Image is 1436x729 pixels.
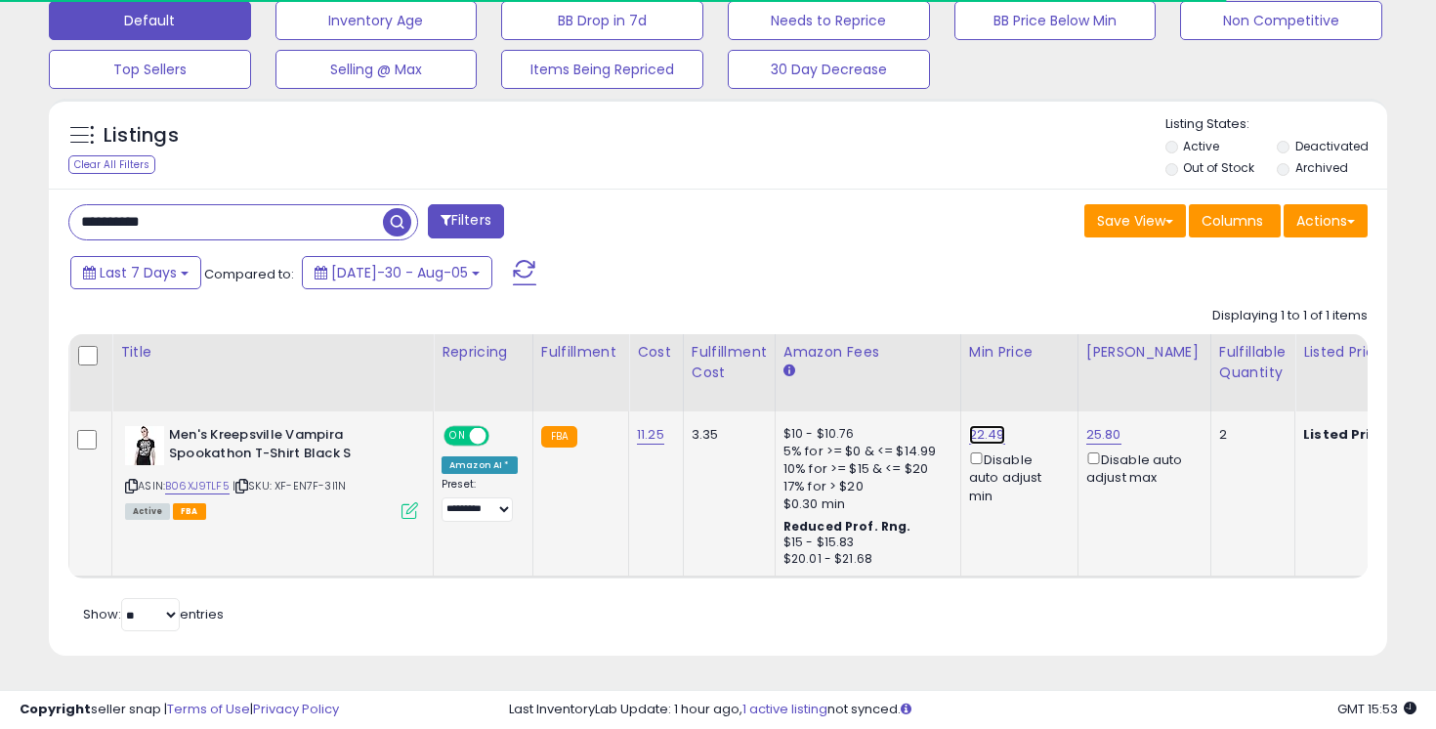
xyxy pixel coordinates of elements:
button: 30 Day Decrease [728,50,930,89]
a: 1 active listing [742,700,827,718]
div: 3.35 [692,426,760,444]
button: Inventory Age [275,1,478,40]
div: Cost [637,342,675,363]
div: Repricing [442,342,525,363]
button: Last 7 Days [70,256,201,289]
button: [DATE]-30 - Aug-05 [302,256,492,289]
span: Columns [1202,211,1263,231]
button: Top Sellers [49,50,251,89]
div: Last InventoryLab Update: 1 hour ago, not synced. [509,701,1417,719]
button: BB Drop in 7d [501,1,703,40]
div: seller snap | | [20,701,339,719]
div: Fulfillment [541,342,620,363]
a: 22.49 [969,425,1005,445]
button: Non Competitive [1180,1,1382,40]
span: | SKU: XF-EN7F-3I1N [232,478,346,493]
button: Columns [1189,204,1281,237]
label: Deactivated [1295,138,1369,154]
button: Default [49,1,251,40]
button: Needs to Reprice [728,1,930,40]
div: 10% for >= $15 & <= $20 [783,460,946,478]
b: Reduced Prof. Rng. [783,518,911,535]
span: ON [445,428,470,445]
img: 41uOL9cBq9L._SL40_.jpg [125,426,164,465]
button: Actions [1284,204,1368,237]
div: Amazon AI * [442,456,518,474]
div: $15 - $15.83 [783,535,946,551]
div: $0.30 min [783,495,946,513]
div: Disable auto adjust max [1086,449,1196,487]
div: 5% for >= $0 & <= $14.99 [783,443,946,460]
div: Preset: [442,478,518,522]
a: 25.80 [1086,425,1121,445]
strong: Copyright [20,700,91,718]
div: ASIN: [125,426,418,517]
div: Title [120,342,425,363]
div: Fulfillment Cost [692,342,767,383]
a: Privacy Policy [253,700,339,718]
span: OFF [486,428,518,445]
span: [DATE]-30 - Aug-05 [331,263,468,282]
label: Out of Stock [1183,159,1254,176]
b: Listed Price: [1303,425,1392,444]
button: Filters [428,204,504,238]
div: Amazon Fees [783,342,952,363]
div: $20.01 - $21.68 [783,551,946,568]
div: 17% for > $20 [783,478,946,495]
button: Save View [1084,204,1186,237]
a: 11.25 [637,425,664,445]
small: Amazon Fees. [783,363,795,380]
h5: Listings [104,122,179,150]
b: Men's Kreepsville Vampira Spookathon T-Shirt Black S [169,426,406,467]
label: Archived [1295,159,1348,176]
div: 2 [1219,426,1280,444]
p: Listing States: [1165,115,1388,134]
div: Disable auto adjust min [969,449,1063,505]
span: Last 7 Days [100,263,177,282]
div: [PERSON_NAME] [1086,342,1203,363]
small: FBA [541,426,577,448]
span: 2025-08-13 15:53 GMT [1337,700,1416,718]
div: $10 - $10.76 [783,426,946,443]
span: FBA [173,503,206,520]
div: Displaying 1 to 1 of 1 items [1212,307,1368,325]
span: Show: entries [83,605,224,623]
span: Compared to: [204,265,294,283]
a: B06XJ9TLF5 [165,478,230,494]
button: Items Being Repriced [501,50,703,89]
button: Selling @ Max [275,50,478,89]
button: BB Price Below Min [954,1,1157,40]
a: Terms of Use [167,700,250,718]
label: Active [1183,138,1219,154]
div: Clear All Filters [68,155,155,174]
div: Fulfillable Quantity [1219,342,1287,383]
span: All listings currently available for purchase on Amazon [125,503,170,520]
div: Min Price [969,342,1070,363]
